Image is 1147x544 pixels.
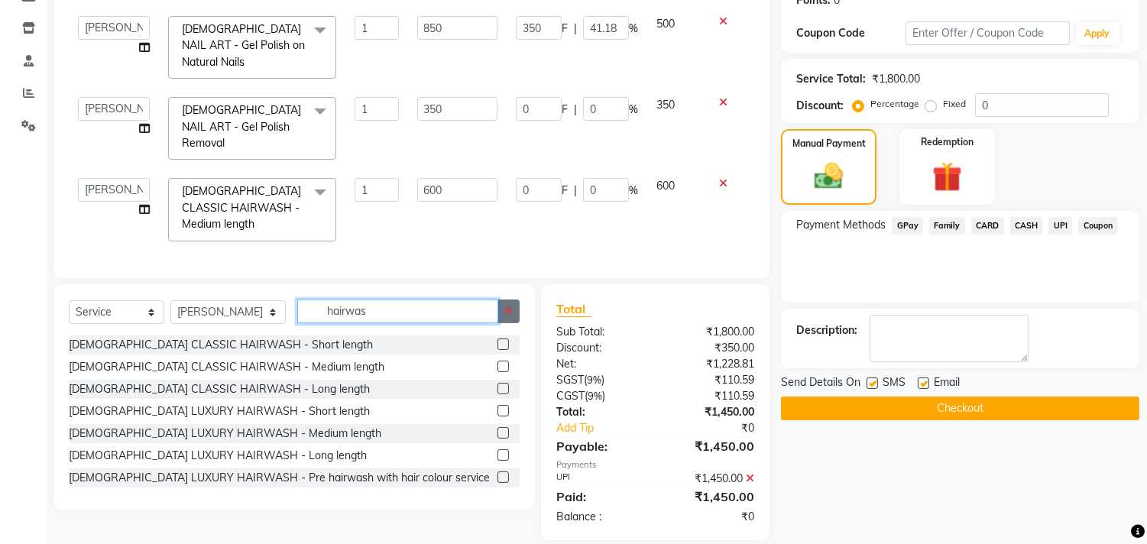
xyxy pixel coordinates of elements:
[587,374,601,386] span: 9%
[656,179,675,193] span: 600
[796,71,866,87] div: Service Total:
[562,102,568,118] span: F
[792,137,866,151] label: Manual Payment
[545,324,656,340] div: Sub Total:
[545,340,656,356] div: Discount:
[545,356,656,372] div: Net:
[545,437,656,455] div: Payable:
[245,55,251,69] a: x
[574,102,577,118] span: |
[656,98,675,112] span: 350
[562,183,568,199] span: F
[943,97,966,111] label: Fixed
[656,487,766,506] div: ₹1,450.00
[69,359,384,375] div: [DEMOGRAPHIC_DATA] CLASSIC HAIRWASH - Medium length
[656,404,766,420] div: ₹1,450.00
[545,388,656,404] div: ( )
[796,217,886,233] span: Payment Methods
[556,458,754,471] div: Payments
[182,103,301,150] span: [DEMOGRAPHIC_DATA] NAIL ART - Gel Polish Removal
[872,71,920,87] div: ₹1,800.00
[870,97,919,111] label: Percentage
[656,372,766,388] div: ₹110.59
[182,22,305,69] span: [DEMOGRAPHIC_DATA] NAIL ART - Gel Polish on Natural Nails
[921,135,974,149] label: Redemption
[545,372,656,388] div: ( )
[883,374,906,393] span: SMS
[629,21,638,37] span: %
[254,217,261,231] a: x
[556,389,585,403] span: CGST
[545,404,656,420] div: Total:
[805,160,851,193] img: _cash.svg
[656,509,766,525] div: ₹0
[556,301,591,317] span: Total
[796,322,857,338] div: Description:
[562,21,568,37] span: F
[656,471,766,487] div: ₹1,450.00
[297,300,498,323] input: Search or Scan
[545,509,656,525] div: Balance :
[1010,217,1043,235] span: CASH
[656,388,766,404] div: ₹110.59
[69,337,373,353] div: [DEMOGRAPHIC_DATA] CLASSIC HAIRWASH - Short length
[69,470,490,486] div: [DEMOGRAPHIC_DATA] LUXURY HAIRWASH - Pre hairwash with hair colour service
[225,136,232,150] a: x
[545,487,656,506] div: Paid:
[781,397,1139,420] button: Checkout
[545,420,674,436] a: Add Tip
[923,158,971,196] img: _gift.svg
[1048,217,1072,235] span: UPI
[69,403,370,419] div: [DEMOGRAPHIC_DATA] LUXURY HAIRWASH - Short length
[656,356,766,372] div: ₹1,228.81
[656,437,766,455] div: ₹1,450.00
[934,374,960,393] span: Email
[1076,22,1119,45] button: Apply
[69,448,367,464] div: [DEMOGRAPHIC_DATA] LUXURY HAIRWASH - Long length
[69,381,370,397] div: [DEMOGRAPHIC_DATA] CLASSIC HAIRWASH - Long length
[906,21,1069,45] input: Enter Offer / Coupon Code
[545,471,656,487] div: UPI
[929,217,965,235] span: Family
[182,184,301,231] span: [DEMOGRAPHIC_DATA] CLASSIC HAIRWASH - Medium length
[629,102,638,118] span: %
[656,324,766,340] div: ₹1,800.00
[556,373,584,387] span: SGST
[574,183,577,199] span: |
[656,17,675,31] span: 500
[674,420,766,436] div: ₹0
[629,183,638,199] span: %
[1078,217,1117,235] span: Coupon
[574,21,577,37] span: |
[69,426,381,442] div: [DEMOGRAPHIC_DATA] LUXURY HAIRWASH - Medium length
[781,374,860,393] span: Send Details On
[971,217,1004,235] span: CARD
[796,98,844,114] div: Discount:
[796,25,906,41] div: Coupon Code
[892,217,923,235] span: GPay
[588,390,602,402] span: 9%
[656,340,766,356] div: ₹350.00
